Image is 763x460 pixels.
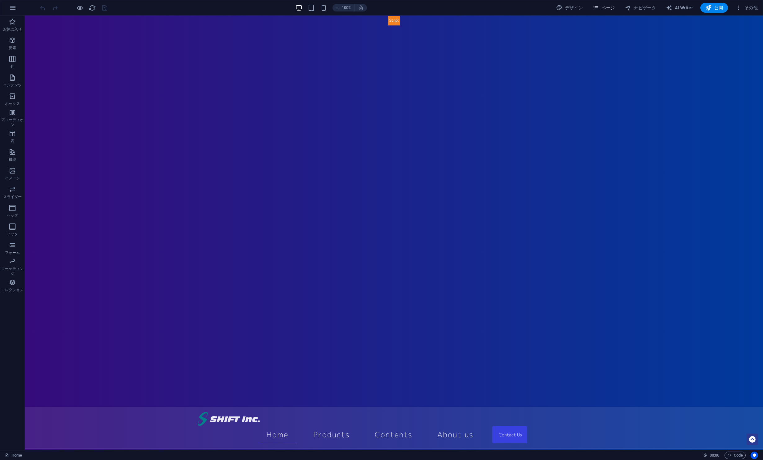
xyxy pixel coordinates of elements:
[733,3,760,13] button: その他
[554,3,585,13] div: デザイン (Ctrl+Alt+Y)
[590,3,618,13] button: ページ
[705,5,723,11] span: 公開
[89,4,96,11] i: ページのリロード
[622,3,658,13] button: ナビゲータ
[5,250,20,255] p: フォーム
[11,138,14,143] p: 表
[625,5,656,11] span: ナビゲータ
[5,101,20,106] p: ボックス
[76,4,83,11] button: プレビューモードを終了して編集を続けるには、ここをクリックしてください
[7,232,18,237] p: フッタ
[11,64,14,69] p: 列
[3,194,22,199] p: スライダー
[3,83,22,88] p: コンテンツ
[714,453,715,458] span: :
[666,5,693,11] span: AI Writer
[1,287,24,292] p: コレクション
[710,452,719,459] span: 00 00
[358,5,364,11] i: サイズ変更時に、選択した端末にあわせてズームレベルを自動調整します。
[593,5,615,11] span: ページ
[88,4,96,11] button: reload
[9,157,16,162] p: 機能
[727,452,743,459] span: Code
[332,4,355,11] button: 100%
[703,452,720,459] h6: セッション時間
[663,3,695,13] button: AI Writer
[9,45,16,50] p: 要素
[725,452,746,459] button: Code
[7,213,18,218] p: ヘッダ
[700,3,728,13] button: 公開
[5,452,22,459] a: クリックして選択をキャンセルし、ダブルクリックしてページを開きます
[5,176,20,181] p: イメージ
[751,452,758,459] button: Usercentrics
[342,4,352,11] h6: 100%
[735,5,758,11] span: その他
[554,3,585,13] button: デザイン
[3,27,22,32] p: お気に入り
[556,5,583,11] span: デザイン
